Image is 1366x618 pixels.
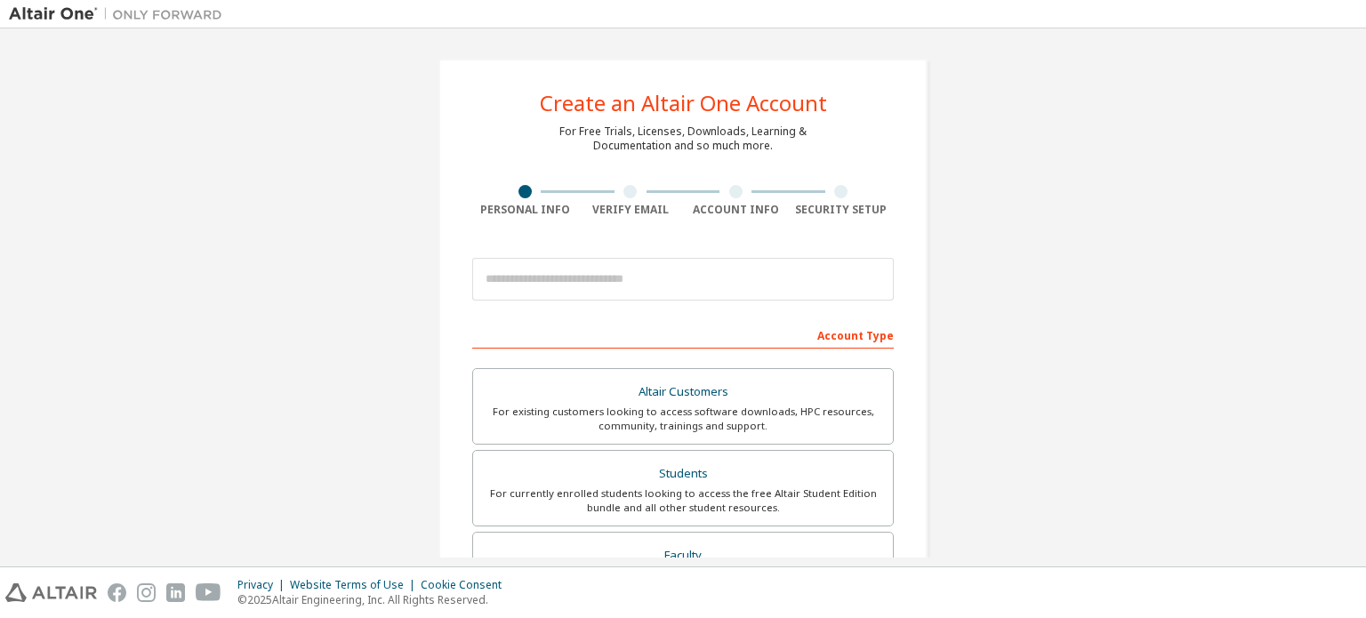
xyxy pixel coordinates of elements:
div: Account Info [683,203,789,217]
div: Cookie Consent [421,578,512,592]
div: Account Type [472,320,894,349]
div: For existing customers looking to access software downloads, HPC resources, community, trainings ... [484,405,882,433]
img: altair_logo.svg [5,583,97,602]
img: instagram.svg [137,583,156,602]
div: Students [484,461,882,486]
div: Personal Info [472,203,578,217]
div: For currently enrolled students looking to access the free Altair Student Edition bundle and all ... [484,486,882,515]
img: linkedin.svg [166,583,185,602]
div: Altair Customers [484,380,882,405]
div: Create an Altair One Account [540,92,827,114]
div: Security Setup [789,203,895,217]
div: For Free Trials, Licenses, Downloads, Learning & Documentation and so much more. [559,124,807,153]
div: Privacy [237,578,290,592]
img: youtube.svg [196,583,221,602]
img: Altair One [9,5,231,23]
div: Verify Email [578,203,684,217]
div: Faculty [484,543,882,568]
p: © 2025 Altair Engineering, Inc. All Rights Reserved. [237,592,512,607]
img: facebook.svg [108,583,126,602]
div: Website Terms of Use [290,578,421,592]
